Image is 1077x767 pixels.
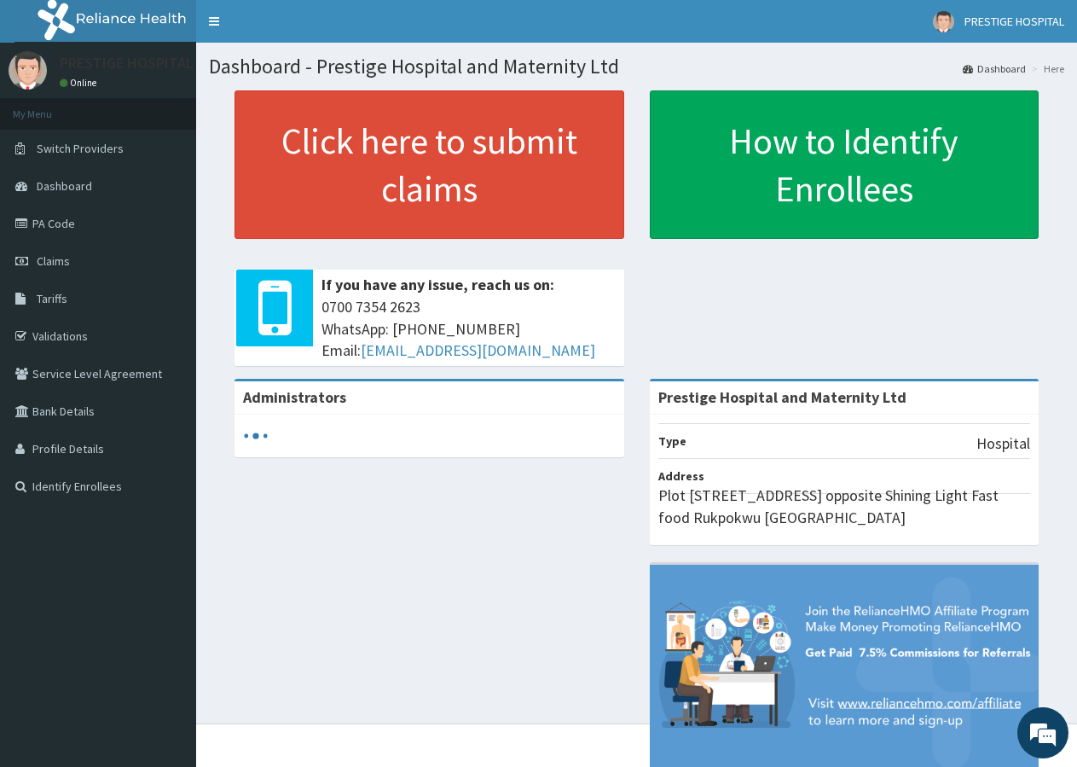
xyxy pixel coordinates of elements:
img: User Image [933,11,954,32]
img: User Image [9,51,47,90]
h1: Dashboard - Prestige Hospital and Maternity Ltd [209,55,1064,78]
li: Here [1028,61,1064,76]
b: Address [658,468,704,484]
span: Dashboard [37,178,92,194]
span: Claims [37,253,70,269]
strong: Prestige Hospital and Maternity Ltd [658,387,906,407]
a: Online [60,77,101,89]
span: Tariffs [37,291,67,306]
p: PRESTIGE HOSPITAL [60,55,194,71]
b: Type [658,433,686,449]
a: How to Identify Enrollees [650,90,1039,239]
p: Hospital [976,433,1030,455]
p: Plot [STREET_ADDRESS] opposite Shining Light Fast food Rukpokwu [GEOGRAPHIC_DATA] [658,485,1031,528]
span: PRESTIGE HOSPITAL [964,14,1064,29]
span: 0700 7354 2623 WhatsApp: [PHONE_NUMBER] Email: [321,296,616,362]
a: Dashboard [963,61,1026,76]
span: Switch Providers [37,141,124,156]
b: If you have any issue, reach us on: [321,275,554,294]
b: Administrators [243,387,346,407]
a: [EMAIL_ADDRESS][DOMAIN_NAME] [361,340,595,360]
svg: audio-loading [243,423,269,449]
a: Click here to submit claims [235,90,624,239]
